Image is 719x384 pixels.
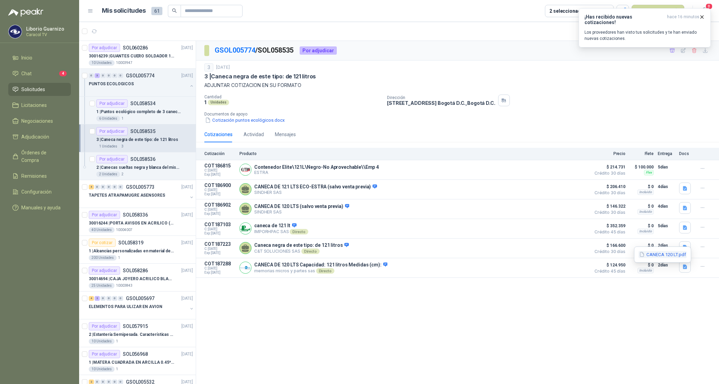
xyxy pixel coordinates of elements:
[387,100,495,106] p: [STREET_ADDRESS] Bogotá D.C. , Bogotá D.C.
[216,64,230,71] p: [DATE]
[21,70,32,77] span: Chat
[584,14,664,25] h3: ¡Has recibido nuevas cotizaciones!
[658,163,675,171] p: 5 días
[658,261,675,269] p: 2 días
[89,72,194,94] a: 0 3 0 0 0 0 GSOL005774[DATE] PUNTOS ECOLOGICOS
[79,41,196,69] a: Por adjudicarSOL060286[DATE] 30016239 |GUANTES CUERO SOLDADOR 14 STEEL PRO SAFE(ADJUNTO FICHA TEC...
[126,73,154,78] p: GSOL005774
[254,229,308,234] p: IMPORHPAC SAS
[244,131,264,138] div: Actividad
[208,100,229,105] div: Unidades
[116,60,132,66] p: 10003947
[130,101,155,106] p: SOL058534
[126,296,154,301] p: GSOL005697
[21,204,61,211] span: Manuales y ayuda
[89,331,174,338] p: 2 | Estantería Semipesada. Características en el adjunto
[679,151,693,156] p: Docs
[591,250,625,254] span: Crédito 30 días
[204,112,716,117] p: Documentos de apoyo
[106,185,111,189] div: 0
[215,46,255,54] a: GSOL005774
[204,168,235,173] span: C: [DATE]
[591,191,625,195] span: Crédito 30 días
[698,5,711,17] button: 8
[300,46,337,55] div: Por adjudicar
[658,202,675,210] p: 4 días
[89,53,174,59] p: 30016239 | GUANTES CUERO SOLDADOR 14 STEEL PRO SAFE(ADJUNTO FICHA TECNIC)
[181,295,193,302] p: [DATE]
[96,136,178,143] p: 3 | Caneca negra de este tipo: de 121 litros
[95,296,100,301] div: 2
[204,131,233,138] div: Cotizaciones
[254,209,349,215] p: SINDHER SAS
[204,231,235,235] span: Exp: [DATE]
[130,157,155,162] p: SOL058536
[630,151,654,156] p: Flete
[118,185,123,189] div: 0
[89,304,162,310] p: ELEMENTOS PARA ULIZAR EN AVION
[204,241,235,247] p: COT187223
[89,366,115,372] div: 10 Unidades
[89,183,194,205] a: 4 0 0 0 0 0 GSOL005773[DATE] TAPETES ATRAPAMUGRE ASENSORES
[584,29,705,42] p: Los proveedores han visto tus solicitudes y te han enviado nuevas cotizaciones.
[89,227,115,233] div: 40 Unidades
[8,67,71,80] a: Chat4
[316,268,334,274] div: Directo
[21,149,64,164] span: Órdenes de Compra
[204,151,235,156] p: Cotización
[240,223,251,234] img: Company Logo
[658,151,675,156] p: Entrega
[638,251,687,258] button: CANECA 120 LT.pdf
[8,51,71,64] a: Inicio
[151,7,162,15] span: 61
[8,130,71,143] a: Adjudicación
[89,211,120,219] div: Por adjudicar
[254,223,308,229] p: caneca de 121 lt
[549,7,586,15] div: 2 seleccionadas
[181,267,193,274] p: [DATE]
[204,188,235,192] span: C: [DATE]
[254,204,349,210] p: CANECA DE 120 LTS (salvo venta previa)
[254,242,349,249] p: Caneca negra de este tipo: de 121 litros
[21,86,45,93] span: Solicitudes
[630,241,654,250] p: $ 0
[106,73,111,78] div: 0
[275,131,296,138] div: Mensajes
[79,319,196,347] a: Por adjudicarSOL057915[DATE] 2 |Estantería Semipesada. Características en el adjunto10 Unidades1
[254,190,377,195] p: SINDHER SAS
[591,151,625,156] p: Precio
[89,192,165,199] p: TAPETES ATRAPAMUGRE ASENSORES
[591,269,625,273] span: Crédito 45 días
[591,163,625,171] span: $ 214.731
[26,26,69,31] p: Liborio Guarnizo
[667,14,699,25] span: hace 16 minutos
[123,45,148,50] p: SOL060286
[89,283,115,288] div: 25 Unidades
[204,192,235,196] span: Exp: [DATE]
[89,60,115,66] div: 10 Unidades
[89,350,120,358] div: Por adjudicar
[204,163,235,168] p: COT186815
[181,351,193,358] p: [DATE]
[89,44,120,52] div: Por adjudicar
[126,185,154,189] p: GSOL005773
[79,208,196,236] a: Por adjudicarSOL058336[DATE] 30016244 |PORTA AVISOS EN ACRILICO (En el adjunto mas informacion)40...
[181,212,193,218] p: [DATE]
[89,255,117,261] div: 200 Unidades
[95,73,100,78] div: 3
[89,276,174,282] p: 30014694 | CAJA JOYERO ACRILICO BLANCO OPAL (En el adjunto mas detalle)
[21,188,52,196] span: Configuración
[130,129,155,134] p: SOL058535
[254,170,379,175] p: ESTRA
[181,323,193,330] p: [DATE]
[172,8,177,13] span: search
[100,73,106,78] div: 0
[21,101,47,109] span: Licitaciones
[591,241,625,250] span: $ 166.600
[112,296,117,301] div: 0
[89,339,115,344] div: 10 Unidades
[123,324,148,329] p: SOL057915
[705,3,713,10] span: 8
[637,189,654,195] div: Incluido
[591,202,625,210] span: $ 146.322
